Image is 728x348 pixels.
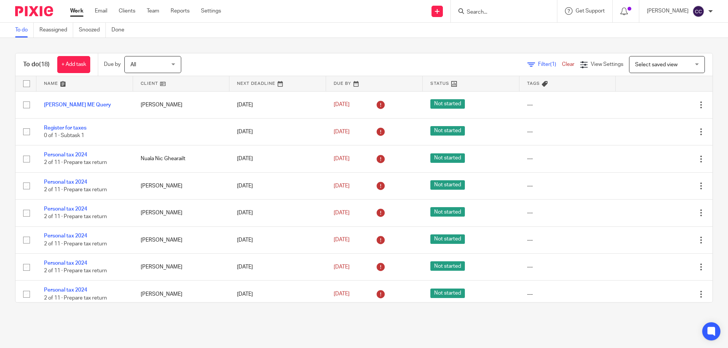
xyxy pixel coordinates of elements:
[201,7,221,15] a: Settings
[229,91,326,118] td: [DATE]
[133,172,230,199] td: [PERSON_NAME]
[44,214,107,220] span: 2 of 11 · Prepare tax return
[430,261,465,271] span: Not started
[44,125,86,131] a: Register for taxes
[334,183,350,189] span: [DATE]
[133,254,230,281] td: [PERSON_NAME]
[44,102,111,108] a: [PERSON_NAME] ME Query
[527,236,609,244] div: ---
[15,23,34,37] a: To do
[229,226,326,253] td: [DATE]
[70,7,83,15] a: Work
[44,179,87,185] a: Personal tax 2024
[550,62,556,67] span: (1)
[229,281,326,307] td: [DATE]
[95,7,107,15] a: Email
[171,7,190,15] a: Reports
[527,290,609,298] div: ---
[147,7,159,15] a: Team
[44,287,87,293] a: Personal tax 2024
[229,145,326,172] td: [DATE]
[466,9,534,16] input: Search
[430,289,465,298] span: Not started
[133,145,230,172] td: Nuala Nic Ghearailt
[430,234,465,244] span: Not started
[527,182,609,190] div: ---
[44,233,87,239] a: Personal tax 2024
[57,56,90,73] a: + Add task
[229,200,326,226] td: [DATE]
[39,61,50,67] span: (18)
[527,101,609,109] div: ---
[44,187,107,192] span: 2 of 11 · Prepare tax return
[334,129,350,134] span: [DATE]
[430,126,465,136] span: Not started
[23,61,50,69] h1: To do
[39,23,73,37] a: Reassigned
[430,99,465,109] span: Not started
[44,241,107,247] span: 2 of 11 · Prepare tax return
[430,153,465,163] span: Not started
[430,207,465,217] span: Not started
[133,281,230,307] td: [PERSON_NAME]
[133,91,230,118] td: [PERSON_NAME]
[44,152,87,158] a: Personal tax 2024
[334,210,350,215] span: [DATE]
[635,62,678,67] span: Select saved view
[334,264,350,270] span: [DATE]
[527,155,609,162] div: ---
[562,62,574,67] a: Clear
[44,160,107,165] span: 2 of 11 · Prepare tax return
[15,6,53,16] img: Pixie
[133,226,230,253] td: [PERSON_NAME]
[130,62,136,67] span: All
[133,200,230,226] td: [PERSON_NAME]
[527,209,609,217] div: ---
[538,62,562,67] span: Filter
[44,268,107,273] span: 2 of 11 · Prepare tax return
[527,81,540,86] span: Tags
[576,8,605,14] span: Get Support
[104,61,121,68] p: Due by
[229,172,326,199] td: [DATE]
[334,237,350,243] span: [DATE]
[44,295,107,301] span: 2 of 11 · Prepare tax return
[334,291,350,297] span: [DATE]
[527,128,609,136] div: ---
[647,7,689,15] p: [PERSON_NAME]
[119,7,135,15] a: Clients
[527,263,609,271] div: ---
[430,180,465,190] span: Not started
[692,5,704,17] img: svg%3E
[229,118,326,145] td: [DATE]
[591,62,623,67] span: View Settings
[79,23,106,37] a: Snoozed
[44,261,87,266] a: Personal tax 2024
[44,133,84,138] span: 0 of 1 · Subtask 1
[229,254,326,281] td: [DATE]
[111,23,130,37] a: Done
[334,156,350,161] span: [DATE]
[334,102,350,108] span: [DATE]
[44,206,87,212] a: Personal tax 2024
